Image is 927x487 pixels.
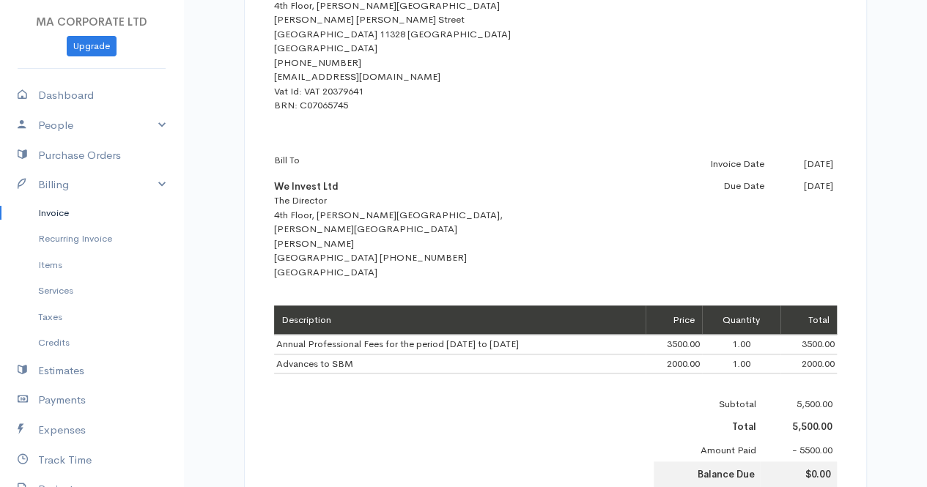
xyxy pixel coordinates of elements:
[36,15,147,29] span: MA CORPORATE LTD
[702,335,780,354] td: 1.00
[274,180,339,193] b: We Invest Ltd
[654,153,769,175] td: Invoice Date
[654,439,761,462] td: Amount Paid
[274,153,531,168] p: Bill To
[768,153,836,175] td: [DATE]
[702,354,780,373] td: 1.00
[274,335,646,354] td: Annual Professional Fees for the period [DATE] to [DATE]
[792,420,832,433] b: 5,500.00
[67,36,117,57] a: Upgrade
[760,439,836,462] td: - 5500.00
[274,305,646,335] td: Description
[768,175,836,197] td: [DATE]
[780,354,837,373] td: 2000.00
[780,335,837,354] td: 3500.00
[654,393,761,416] td: Subtotal
[646,305,702,335] td: Price
[646,354,702,373] td: 2000.00
[654,175,769,197] td: Due Date
[646,335,702,354] td: 3500.00
[702,305,780,335] td: Quantity
[760,393,836,416] td: 5,500.00
[731,420,756,433] b: Total
[274,153,531,279] div: The Director 4th Floor, [PERSON_NAME][GEOGRAPHIC_DATA], [PERSON_NAME][GEOGRAPHIC_DATA][PERSON_NAM...
[274,354,646,373] td: Advances to SBM
[780,305,837,335] td: Total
